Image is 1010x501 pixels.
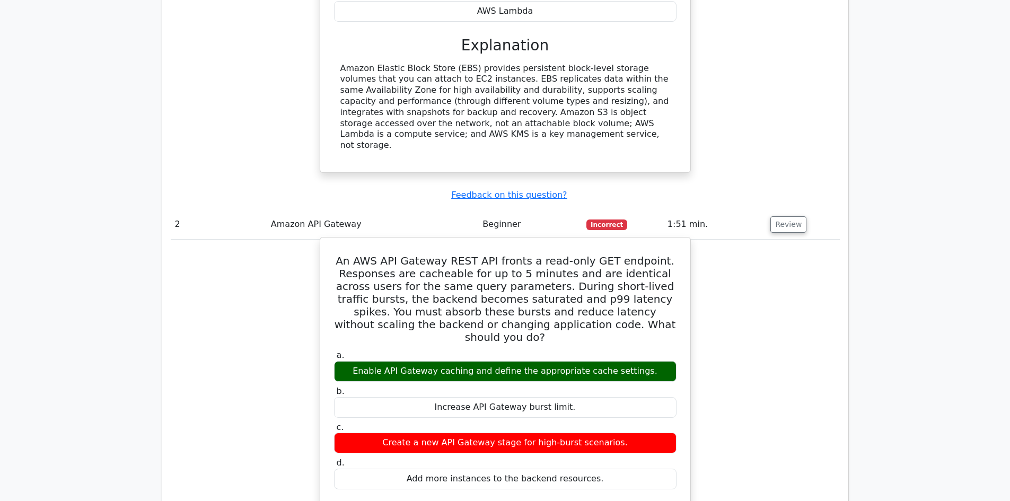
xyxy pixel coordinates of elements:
[334,433,677,453] div: Create a new API Gateway stage for high-burst scenarios.
[340,37,670,55] h3: Explanation
[334,361,677,382] div: Enable API Gateway caching and define the appropriate cache settings.
[770,216,806,233] button: Review
[337,386,345,396] span: b.
[586,219,627,230] span: Incorrect
[333,254,678,344] h5: An AWS API Gateway REST API fronts a read-only GET endpoint. Responses are cacheable for up to 5 ...
[334,469,677,489] div: Add more instances to the backend resources.
[171,209,267,240] td: 2
[334,1,677,22] div: AWS Lambda
[478,209,582,240] td: Beginner
[663,209,767,240] td: 1:51 min.
[337,458,345,468] span: d.
[267,209,479,240] td: Amazon API Gateway
[340,63,670,151] div: Amazon Elastic Block Store (EBS) provides persistent block-level storage volumes that you can att...
[337,350,345,360] span: a.
[334,397,677,418] div: Increase API Gateway burst limit.
[337,422,344,432] span: c.
[451,190,567,200] a: Feedback on this question?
